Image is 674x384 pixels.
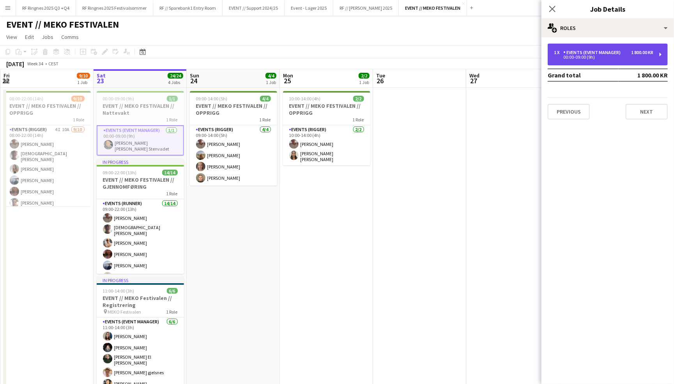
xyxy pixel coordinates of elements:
[554,50,563,55] div: 1 x
[71,96,85,102] span: 9/10
[190,102,277,116] h3: EVENT // MEKO FESTIVALEN // OPPRIGG
[190,125,277,186] app-card-role: Events (Rigger)4/409:00-14:00 (5h)[PERSON_NAME][PERSON_NAME][PERSON_NAME][PERSON_NAME]
[190,72,199,79] span: Sun
[77,73,90,79] span: 9/10
[167,288,178,294] span: 6/6
[4,102,91,116] h3: EVENT // MEKO FESTIVALEN // OPPRIGG
[283,72,293,79] span: Mon
[162,170,178,175] span: 14/14
[333,0,399,16] button: RF // [PERSON_NAME] 2025
[4,125,91,256] app-card-role: Events (Rigger)4I10A9/1008:00-22:00 (14h)[PERSON_NAME][DEMOGRAPHIC_DATA][PERSON_NAME][PERSON_NAME...
[153,0,223,16] button: RF // Sparebank1 Entry Room
[97,176,184,190] h3: EVENT // MEKO FESTIVALEN // GJENNOMFØRING
[42,33,53,40] span: Jobs
[166,309,178,315] span: 1 Role
[260,96,271,102] span: 4/4
[166,191,178,196] span: 1 Role
[168,73,183,79] span: 24/24
[73,117,85,123] span: 1 Role
[283,125,370,165] app-card-role: Events (Rigger)2/210:00-14:00 (4h)[PERSON_NAME][PERSON_NAME] [PERSON_NAME]
[10,96,44,102] span: 08:00-22:00 (14h)
[3,32,20,42] a: View
[97,199,184,379] app-card-role: Events (Runner)14/1409:00-22:00 (13h)[PERSON_NAME][DEMOGRAPHIC_DATA][PERSON_NAME][PERSON_NAME][PE...
[190,91,277,186] app-job-card: 09:00-14:00 (5h)4/4EVENT // MEKO FESTIVALEN // OPPRIGG1 RoleEvents (Rigger)4/409:00-14:00 (5h)[PE...
[97,159,184,165] div: In progress
[359,73,370,79] span: 2/2
[399,0,467,16] button: EVENT // MEKO FESTIVALEN
[469,72,479,79] span: Wed
[168,79,183,85] div: 4 Jobs
[97,72,106,79] span: Sat
[196,96,228,102] span: 09:00-14:00 (5h)
[631,50,653,55] div: 1 800.00 KR
[554,55,653,59] div: 00:00-09:00 (9h)
[103,170,137,175] span: 09:00-22:00 (13h)
[22,32,37,42] a: Edit
[375,76,385,85] span: 26
[97,277,184,283] div: In progress
[548,104,590,119] button: Previous
[189,76,199,85] span: 24
[77,79,90,85] div: 1 Job
[223,0,285,16] button: EVENT // Support 2024/25
[265,73,276,79] span: 4/4
[283,91,370,165] app-job-card: 10:00-14:00 (4h)2/2EVENT // MEKO FESTIVALEN // OPPRIGG1 RoleEvents (Rigger)2/210:00-14:00 (4h)[PE...
[353,96,364,102] span: 2/2
[97,125,184,156] app-card-role: Events (Event Manager)1/100:00-09:00 (9h)[PERSON_NAME] [PERSON_NAME] Stenvadet
[619,69,668,81] td: 1 800.00 KR
[468,76,479,85] span: 27
[283,102,370,116] h3: EVENT // MEKO FESTIVALEN // OPPRIGG
[260,117,271,123] span: 1 Role
[103,96,134,102] span: 00:00-09:00 (9h)
[58,32,82,42] a: Comms
[26,61,45,67] span: Week 34
[376,72,385,79] span: Tue
[626,104,668,119] button: Next
[97,295,184,309] h3: EVENT // MEKO Festivalen // Registrering
[25,33,34,40] span: Edit
[548,69,619,81] td: Grand total
[4,91,91,206] app-job-card: 08:00-22:00 (14h)9/10EVENT // MEKO FESTIVALEN // OPPRIGG1 RoleEvents (Rigger)4I10A9/1008:00-22:00...
[353,117,364,123] span: 1 Role
[97,102,184,116] h3: EVENT // MEKO FESTIVALEN // Nattevakt
[289,96,321,102] span: 10:00-14:00 (4h)
[16,0,76,16] button: RF Ringnes 2025 Q3 +Q4
[4,72,10,79] span: Fri
[2,76,10,85] span: 22
[541,19,674,37] div: Roles
[266,79,276,85] div: 1 Job
[285,0,333,16] button: Event - Lager 2025
[103,288,134,294] span: 11:00-14:00 (3h)
[39,32,57,42] a: Jobs
[282,76,293,85] span: 25
[359,79,369,85] div: 1 Job
[97,91,184,156] app-job-card: 00:00-09:00 (9h)1/1EVENT // MEKO FESTIVALEN // Nattevakt1 RoleEvents (Event Manager)1/100:00-09:0...
[541,4,674,14] h3: Job Details
[108,309,142,315] span: MEKO Festivalen
[6,60,24,68] div: [DATE]
[97,159,184,274] app-job-card: In progress09:00-22:00 (13h)14/14EVENT // MEKO FESTIVALEN // GJENNOMFØRING1 RoleEvents (Runner)14...
[61,33,79,40] span: Comms
[6,33,17,40] span: View
[96,76,106,85] span: 23
[76,0,153,16] button: RF Ringnes 2025 Festivalsommer
[166,117,178,123] span: 1 Role
[6,19,119,30] h1: EVENT // MEKO FESTIVALEN
[167,96,178,102] span: 1/1
[48,61,58,67] div: CEST
[563,50,624,55] div: Events (Event Manager)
